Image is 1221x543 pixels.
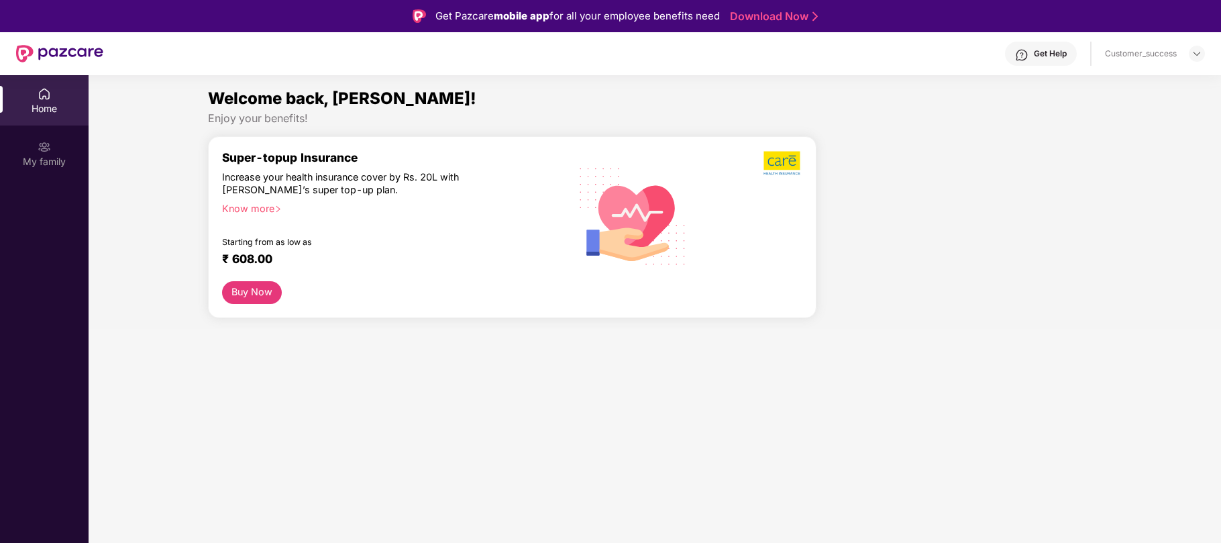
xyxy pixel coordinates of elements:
[1015,48,1028,62] img: svg+xml;base64,PHN2ZyBpZD0iSGVscC0zMngzMiIgeG1sbnM9Imh0dHA6Ly93d3cudzMub3JnLzIwMDAvc3ZnIiB3aWR0aD...
[730,9,814,23] a: Download Now
[812,9,818,23] img: Stroke
[763,150,802,176] img: b5dec4f62d2307b9de63beb79f102df3.png
[494,9,549,22] strong: mobile app
[222,281,282,304] button: Buy Now
[38,87,51,101] img: svg+xml;base64,PHN2ZyBpZD0iSG9tZSIgeG1sbnM9Imh0dHA6Ly93d3cudzMub3JnLzIwMDAvc3ZnIiB3aWR0aD0iMjAiIG...
[16,45,103,62] img: New Pazcare Logo
[38,140,51,154] img: svg+xml;base64,PHN2ZyB3aWR0aD0iMjAiIGhlaWdodD0iMjAiIHZpZXdCb3g9IjAgMCAyMCAyMCIgZmlsbD0ibm9uZSIgeG...
[1191,48,1202,59] img: svg+xml;base64,PHN2ZyBpZD0iRHJvcGRvd24tMzJ4MzIiIHhtbG5zPSJodHRwOi8vd3d3LnczLm9yZy8yMDAwL3N2ZyIgd2...
[1034,48,1067,59] div: Get Help
[1105,48,1177,59] div: Customer_success
[222,150,561,164] div: Super-topup Insurance
[435,8,720,24] div: Get Pazcare for all your employee benefits need
[222,170,502,196] div: Increase your health insurance cover by Rs. 20L with [PERSON_NAME]’s super top-up plan.
[413,9,426,23] img: Logo
[222,237,504,246] div: Starting from as low as
[274,205,282,213] span: right
[569,150,697,281] img: svg+xml;base64,PHN2ZyB4bWxucz0iaHR0cDovL3d3dy53My5vcmcvMjAwMC9zdmciIHhtbG5zOnhsaW5rPSJodHRwOi8vd3...
[208,89,476,108] span: Welcome back, [PERSON_NAME]!
[208,111,1102,126] div: Enjoy your benefits!
[222,252,547,268] div: ₹ 608.00
[222,202,553,211] div: Know more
